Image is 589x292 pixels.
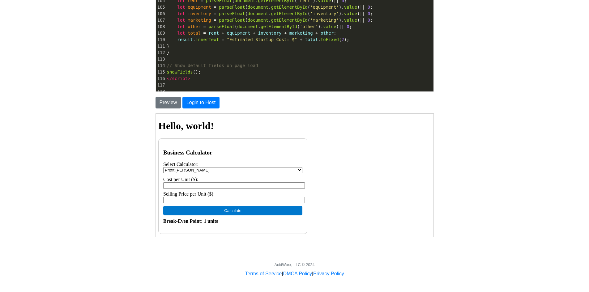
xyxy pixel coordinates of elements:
button: Login to Host [182,97,220,108]
div: | | [245,270,344,277]
div: AcidWorx, LLC © 2024 [274,262,314,268]
span: showFields [167,70,193,74]
span: total [305,37,318,42]
span: getElementById [261,24,297,29]
span: + [222,31,224,36]
div: 117 [156,82,166,88]
div: 116 [156,75,166,82]
span: = [203,24,206,29]
span: || [360,5,365,10]
span: = [214,18,216,23]
span: </ [167,76,172,81]
span: total [188,31,201,36]
span: let [177,11,185,16]
span: getElementById [271,18,308,23]
span: ; [167,31,336,36]
span: document [237,24,258,29]
span: parseFloat [219,11,245,16]
input: Cost per Unit ($): [7,69,149,75]
span: parseFloat [208,24,234,29]
div: 118 [156,88,166,95]
span: 0 [368,11,370,16]
span: script [172,76,188,81]
a: Terms of Service [245,271,282,276]
span: // Show default fields on page load [167,63,258,68]
span: rent [208,31,219,36]
label: Select Calculator: [7,48,147,59]
div: 112 [156,49,166,56]
button: Preview [156,97,181,108]
span: 0 [368,5,370,10]
span: = [214,11,216,16]
a: Privacy Policy [313,271,344,276]
span: parseFloat [219,18,245,23]
span: = [214,5,216,10]
span: > [188,76,190,81]
span: marketing [188,18,211,23]
span: (); [167,70,201,74]
span: + [300,37,302,42]
span: ( . ( ). ) ; [167,18,373,23]
span: value [344,18,357,23]
span: || [339,24,344,29]
span: result [177,37,193,42]
span: equipment [227,31,250,36]
span: = [222,37,224,42]
span: parseFloat [219,5,245,10]
select: Select Calculator: [7,53,147,59]
div: 109 [156,30,166,36]
span: value [344,5,357,10]
span: + [315,31,318,36]
span: other [321,31,334,36]
span: document [248,18,268,23]
h3: Business Calculator [7,36,147,42]
span: ( . ( ). ) ; [167,5,373,10]
div: 113 [156,56,166,62]
span: let [177,5,185,10]
span: . . ( ); [167,37,349,42]
span: other [188,24,201,29]
div: 106 [156,11,166,17]
h1: Hello, world! [2,6,275,18]
span: getElementById [271,5,308,10]
span: let [177,24,185,29]
span: = [203,31,206,36]
span: || [360,18,365,23]
span: } [167,44,170,49]
span: ( . ( ). ) ; [167,11,373,16]
span: } [167,50,170,55]
label: Cost per Unit ($): [7,63,149,74]
span: document [248,5,268,10]
input: Selling Price per Unit ($): [7,83,149,90]
div: 107 [156,17,166,23]
span: document [248,11,268,16]
div: 108 [156,23,166,30]
div: 111 [156,43,166,49]
span: 0 [347,24,349,29]
span: || [360,11,365,16]
div: 115 [156,69,166,75]
span: ( . ( ). ) ; [167,24,352,29]
span: 2 [341,37,344,42]
span: toFixed [321,37,339,42]
span: + [284,31,287,36]
span: value [323,24,336,29]
a: DMCA Policy [283,271,312,276]
div: 105 [156,4,166,11]
span: equipment [188,5,211,10]
span: "Estimated Startup Cost: $" [227,37,297,42]
span: let [177,31,185,36]
span: inventory [258,31,282,36]
div: 110 [156,36,166,43]
span: let [177,18,185,23]
span: 'other' [300,24,318,29]
label: Selling Price per Unit ($): [7,78,149,89]
span: innerText [195,37,219,42]
span: 0 [368,18,370,23]
span: 'inventory' [310,11,339,16]
span: marketing [289,31,313,36]
span: getElementById [271,11,308,16]
span: 'marketing' [310,18,339,23]
span: inventory [188,11,211,16]
span: value [344,11,357,16]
